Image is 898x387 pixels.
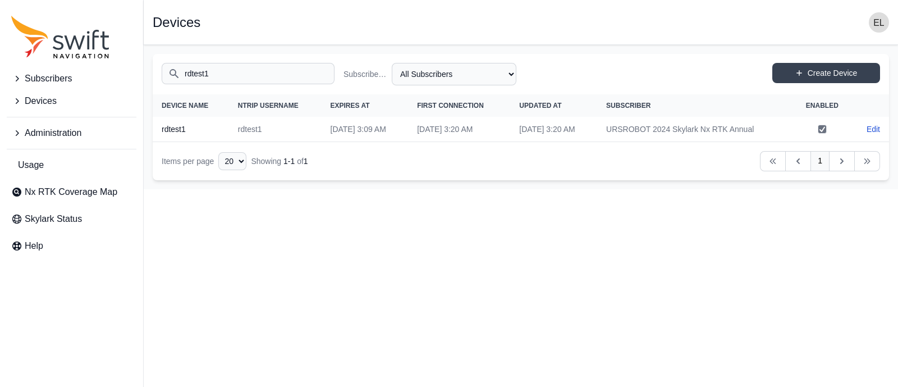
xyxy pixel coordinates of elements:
a: Edit [867,124,880,135]
th: NTRIP Username [229,94,322,117]
span: Nx RTK Coverage Map [25,185,117,199]
th: rdtest1 [153,117,229,142]
button: Devices [7,90,136,112]
span: First Connection [417,102,484,110]
button: Subscribers [7,67,136,90]
th: Device Name [153,94,229,117]
span: Updated At [519,102,561,110]
td: [DATE] 3:20 AM [408,117,510,142]
th: Enabled [792,94,852,117]
span: Devices [25,94,57,108]
td: URSROBOT 2024 Skylark Nx RTK Annual [597,117,792,142]
span: Skylark Status [25,212,82,226]
span: Administration [25,126,81,140]
h1: Devices [153,16,200,29]
select: Display Limit [218,152,246,170]
span: Usage [18,158,44,172]
label: Subscriber Name [343,69,387,80]
span: Help [25,239,43,253]
nav: Table navigation [153,142,889,180]
a: Usage [7,154,136,176]
a: Create Device [772,63,880,83]
input: Search [162,63,335,84]
button: Administration [7,122,136,144]
a: Nx RTK Coverage Map [7,181,136,203]
a: Skylark Status [7,208,136,230]
td: rdtest1 [229,117,322,142]
span: 1 [304,157,308,166]
td: [DATE] 3:20 AM [510,117,597,142]
div: Showing of [251,156,308,167]
a: Help [7,235,136,257]
td: [DATE] 3:09 AM [322,117,409,142]
img: user photo [869,12,889,33]
th: Subscriber [597,94,792,117]
select: Subscriber [392,63,516,85]
span: 1 - 1 [283,157,295,166]
span: Items per page [162,157,214,166]
a: 1 [810,151,830,171]
span: Subscribers [25,72,72,85]
span: Expires At [331,102,370,110]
